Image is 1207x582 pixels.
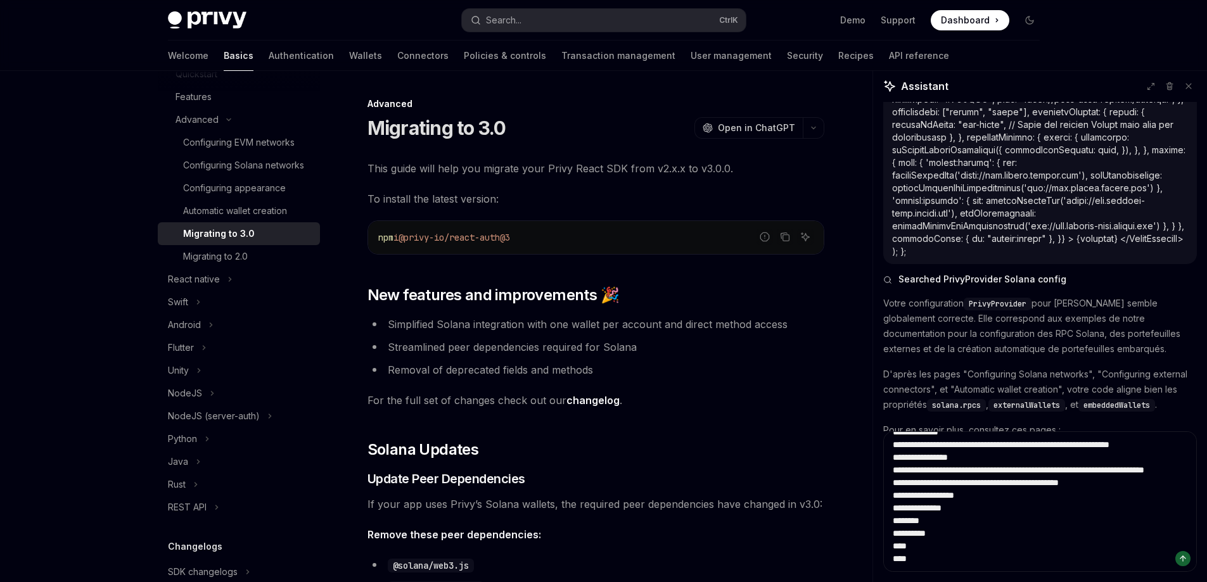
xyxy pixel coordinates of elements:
[158,245,320,268] a: Migrating to 2.0
[168,500,207,515] div: REST API
[367,117,506,139] h1: Migrating to 3.0
[183,158,304,173] div: Configuring Solana networks
[367,528,541,541] strong: Remove these peer dependencies:
[168,272,220,287] div: React native
[797,229,814,245] button: Ask AI
[883,422,1197,438] p: Pour en savoir plus, consultez ces pages :
[881,14,916,27] a: Support
[367,190,824,208] span: To install the latest version:
[158,496,320,519] button: Toggle REST API section
[168,317,201,332] div: Android
[367,315,824,333] li: Simplified Solana integration with one wallet per account and direct method access
[183,135,295,150] div: Configuring EVM networks
[168,386,202,401] div: NodeJS
[158,382,320,405] button: Toggle NodeJS section
[691,41,772,71] a: User management
[840,14,865,27] a: Demo
[183,249,248,264] div: Migrating to 2.0
[158,108,320,131] button: Toggle Advanced section
[757,229,773,245] button: Report incorrect code
[367,160,824,177] span: This guide will help you migrate your Privy React SDK from v2.x.x to v3.0.0.
[168,454,188,469] div: Java
[168,564,238,579] div: SDK changelogs
[158,336,320,359] button: Toggle Flutter section
[168,340,194,355] div: Flutter
[158,450,320,473] button: Toggle Java section
[941,14,990,27] span: Dashboard
[1019,10,1040,30] button: Toggle dark mode
[168,294,188,310] div: Swift
[901,79,948,94] span: Assistant
[367,361,824,379] li: Removal of deprecated fields and methods
[168,363,189,378] div: Unity
[399,232,510,243] span: @privy-io/react-auth@3
[183,203,287,218] div: Automatic wallet creation
[561,41,675,71] a: Transaction management
[883,273,1197,286] button: Searched PrivyProvider Solana config
[367,495,824,513] span: If your app uses Privy’s Solana wallets, the required peer dependencies have changed in v3.0:
[158,291,320,313] button: Toggle Swift section
[158,359,320,382] button: Toggle Unity section
[883,431,1197,572] textarea: Ask a question...
[168,408,260,424] div: NodeJS (server-auth)
[1083,400,1150,410] span: embeddedWallets
[168,431,197,446] div: Python
[486,13,521,28] div: Search...
[993,400,1060,410] span: externalWallets
[969,299,1026,309] span: PrivyProvider
[158,473,320,496] button: Toggle Rust section
[367,338,824,356] li: Streamlined peer dependencies required for Solana
[777,229,793,245] button: Copy the contents from the code block
[838,41,874,71] a: Recipes
[183,180,286,196] div: Configuring appearance
[932,400,981,410] span: solana.rpcs
[889,41,949,71] a: API reference
[787,41,823,71] a: Security
[367,470,525,488] span: Update Peer Dependencies
[367,98,824,110] div: Advanced
[224,41,253,71] a: Basics
[269,41,334,71] a: Authentication
[566,394,620,407] a: changelog
[158,85,320,108] a: Features
[694,117,803,139] button: Open in ChatGPT
[931,10,1009,30] a: Dashboard
[158,154,320,177] a: Configuring Solana networks
[464,41,546,71] a: Policies & controls
[158,222,320,245] a: Migrating to 3.0
[349,41,382,71] a: Wallets
[158,313,320,336] button: Toggle Android section
[718,122,795,134] span: Open in ChatGPT
[883,296,1197,357] p: Votre configuration pour [PERSON_NAME] semble globalement correcte. Elle correspond aux exemples ...
[397,41,449,71] a: Connectors
[158,131,320,154] a: Configuring EVM networks
[168,11,246,29] img: dark logo
[158,177,320,199] a: Configuring appearance
[183,226,255,241] div: Migrating to 3.0
[176,89,212,104] div: Features
[158,199,320,222] a: Automatic wallet creation
[367,440,479,460] span: Solana Updates
[158,268,320,291] button: Toggle React native section
[168,41,208,71] a: Welcome
[393,232,399,243] span: i
[367,285,619,305] span: New features and improvements 🎉
[1175,551,1191,566] button: Send message
[168,539,222,554] h5: Changelogs
[367,391,824,409] span: For the full set of changes check out our .
[719,15,738,25] span: Ctrl K
[158,427,320,450] button: Toggle Python section
[158,405,320,427] button: Toggle NodeJS (server-auth) section
[883,367,1197,412] p: D'après les pages "Configuring Solana networks", "Configuring external connectors", et "Automatic...
[168,477,186,492] div: Rust
[462,9,746,32] button: Open search
[176,112,219,127] div: Advanced
[378,232,393,243] span: npm
[898,273,1066,286] span: Searched PrivyProvider Solana config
